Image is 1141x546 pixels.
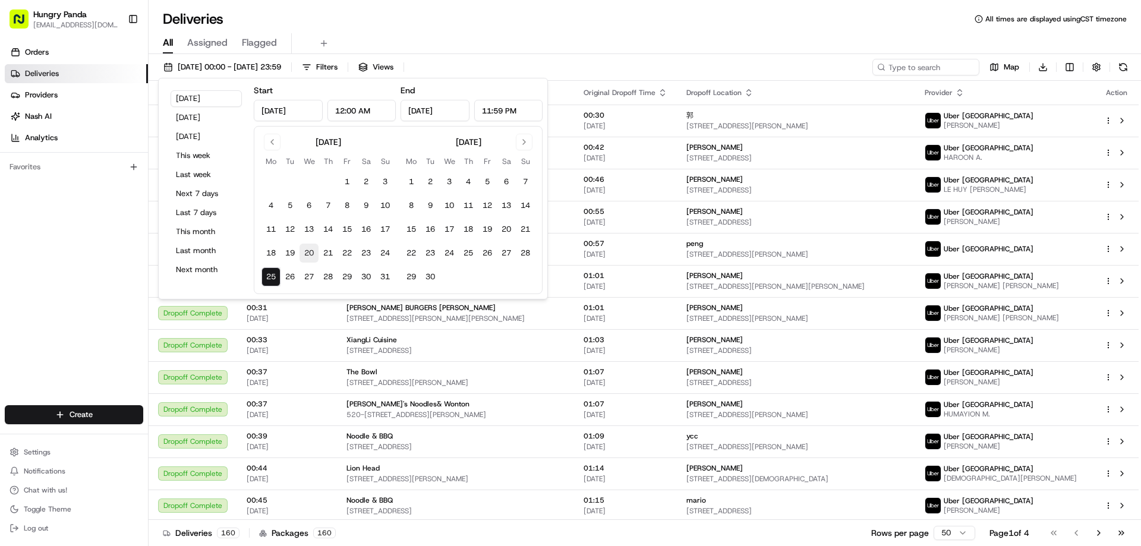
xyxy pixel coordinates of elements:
[24,523,48,533] span: Log out
[346,495,393,505] span: Noodle & BBQ
[686,250,906,259] span: [STREET_ADDRESS][PERSON_NAME]
[474,100,543,121] input: Time
[5,501,143,517] button: Toggle Theme
[327,100,396,121] input: Time
[300,155,319,168] th: Wednesday
[478,155,497,168] th: Friday
[24,504,71,514] span: Toggle Theme
[5,64,148,83] a: Deliveries
[1115,59,1131,75] button: Refresh
[440,244,459,263] button: 24
[944,496,1033,506] span: Uber [GEOGRAPHIC_DATA]
[33,8,87,20] span: Hungry Panda
[944,143,1033,153] span: Uber [GEOGRAPHIC_DATA]
[584,111,667,120] span: 00:30
[247,506,327,516] span: [DATE]
[584,250,667,259] span: [DATE]
[925,402,941,417] img: uber-new-logo.jpeg
[944,244,1033,254] span: Uber [GEOGRAPHIC_DATA]
[440,155,459,168] th: Wednesday
[686,217,906,227] span: [STREET_ADDRESS]
[261,267,280,286] button: 25
[84,294,144,304] a: Powered byPylon
[171,109,242,126] button: [DATE]
[925,113,941,128] img: uber-new-logo.jpeg
[686,431,698,441] span: ycc
[376,155,395,168] th: Sunday
[944,409,1033,419] span: HUMAYION M.
[346,431,393,441] span: Noodle & BBQ
[944,464,1033,474] span: Uber [GEOGRAPHIC_DATA]
[584,121,667,131] span: [DATE]
[247,495,327,505] span: 00:45
[516,155,535,168] th: Sunday
[5,157,143,176] div: Favorites
[25,68,59,79] span: Deliveries
[171,90,242,107] button: [DATE]
[202,117,216,131] button: Start new chat
[5,128,148,147] a: Analytics
[300,244,319,263] button: 20
[24,485,67,495] span: Chat with us!
[319,196,338,215] button: 7
[247,303,327,313] span: 00:31
[280,220,300,239] button: 12
[247,463,327,473] span: 00:44
[944,175,1033,185] span: Uber [GEOGRAPHIC_DATA]
[686,335,743,345] span: [PERSON_NAME]
[985,14,1127,24] span: All times are displayed using CST timezone
[686,111,694,120] span: 郭
[584,410,667,419] span: [DATE]
[401,100,469,121] input: Date
[686,463,743,473] span: [PERSON_NAME]
[686,367,743,377] span: [PERSON_NAME]
[421,172,440,191] button: 2
[871,527,929,539] p: Rows per page
[100,267,110,276] div: 💻
[686,153,906,163] span: [STREET_ADDRESS]
[925,88,953,97] span: Provider
[96,261,196,282] a: 💻API Documentation
[5,444,143,460] button: Settings
[357,220,376,239] button: 16
[584,495,667,505] span: 01:15
[686,346,906,355] span: [STREET_ADDRESS]
[584,506,667,516] span: [DATE]
[5,107,148,126] a: Nash AI
[242,36,277,50] span: Flagged
[584,239,667,248] span: 00:57
[163,527,239,539] div: Deliveries
[376,244,395,263] button: 24
[25,111,52,122] span: Nash AI
[584,271,667,280] span: 01:01
[5,405,143,424] button: Create
[319,244,338,263] button: 21
[944,111,1033,121] span: Uber [GEOGRAPHIC_DATA]
[686,378,906,387] span: [STREET_ADDRESS]
[247,346,327,355] span: [DATE]
[261,220,280,239] button: 11
[12,267,21,276] div: 📗
[247,314,327,323] span: [DATE]
[319,220,338,239] button: 14
[478,244,497,263] button: 26
[944,207,1033,217] span: Uber [GEOGRAPHIC_DATA]
[497,244,516,263] button: 27
[516,244,535,263] button: 28
[686,239,703,248] span: peng
[944,121,1033,130] span: [PERSON_NAME]
[402,172,421,191] button: 1
[25,113,46,135] img: 1753817452368-0c19585d-7be3-40d9-9a41-2dc781b3d1eb
[338,244,357,263] button: 22
[171,261,242,278] button: Next month
[944,217,1033,226] span: [PERSON_NAME]
[584,153,667,163] span: [DATE]
[584,442,667,452] span: [DATE]
[12,154,80,164] div: Past conversations
[478,220,497,239] button: 19
[984,59,1025,75] button: Map
[686,495,706,505] span: mario
[925,241,941,257] img: uber-new-logo.jpeg
[31,77,196,89] input: Clear
[346,346,565,355] span: [STREET_ADDRESS]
